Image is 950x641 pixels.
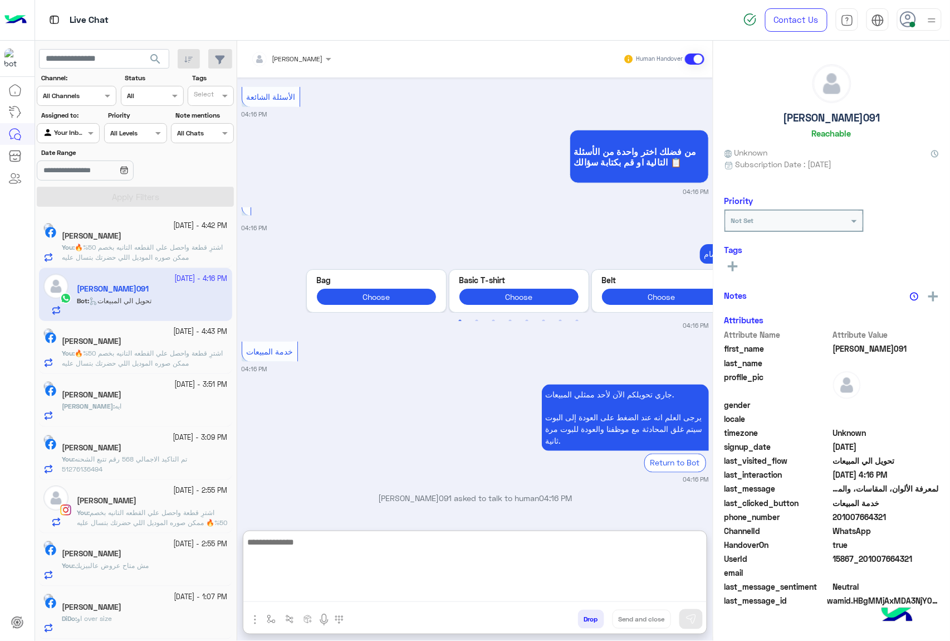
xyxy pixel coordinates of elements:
[45,439,56,450] img: Facebook
[299,610,317,628] button: create order
[833,329,939,341] span: Attribute Value
[683,187,709,196] small: 04:16 PM
[62,337,121,346] h5: محمد ابو شحاتة
[724,290,747,300] h6: Notes
[783,111,880,124] h5: [PERSON_NAME]091
[70,13,109,28] p: Live Chat
[724,553,831,565] span: UserId
[77,508,88,517] span: You
[538,315,549,327] button: 6 of 4
[683,321,709,330] small: 04:16 PM
[813,65,851,103] img: defaultAdmin.png
[246,347,293,356] span: خدمة المبيعات
[45,545,56,556] img: Facebook
[242,493,709,504] p: [PERSON_NAME]091 asked to talk to human
[192,89,214,102] div: Select
[43,328,53,338] img: picture
[174,327,228,337] small: [DATE] - 4:43 PM
[62,402,113,410] span: [PERSON_NAME]
[724,329,831,341] span: Attribute Name
[578,610,604,629] button: Drop
[833,567,939,579] span: null
[174,539,228,550] small: [DATE] - 2:55 PM
[724,539,831,551] span: HandoverOn
[602,289,721,305] button: Choose
[4,48,25,69] img: 713415422032625
[246,92,295,101] span: الأسئلة الشائعة
[174,221,228,231] small: [DATE] - 4:42 PM
[262,610,281,628] button: select flow
[115,402,121,410] span: ايه
[459,289,579,305] button: Choose
[724,371,831,397] span: profile_pic
[242,224,267,232] small: 04:16 PM
[4,8,27,32] img: Logo
[242,365,267,373] small: 04:16 PM
[62,603,121,612] h5: DiDo Osama
[77,496,136,506] h5: Adam Mohamed Nour
[724,315,764,325] h6: Attributes
[75,561,149,570] span: مش متاح عروض عالبيزيك
[43,594,53,604] img: picture
[62,614,77,623] b: :
[724,469,831,480] span: last_interaction
[685,614,697,625] img: send message
[724,525,831,537] span: ChannelId
[149,52,162,66] span: search
[43,485,68,511] img: defaultAdmin.png
[833,581,939,593] span: 0
[555,315,566,327] button: 7 of 4
[836,8,858,32] a: tab
[62,243,75,251] b: :
[272,55,323,63] span: [PERSON_NAME]
[724,455,831,467] span: last_visited_flow
[724,399,831,411] span: gender
[833,511,939,523] span: 201007664321
[77,508,90,517] b: :
[62,455,73,463] span: You
[248,613,262,627] img: send attachment
[636,55,683,64] small: Human Handover
[521,315,532,327] button: 5 of 4
[743,13,757,26] img: spinner
[43,435,53,445] img: picture
[43,541,53,551] img: picture
[833,539,939,551] span: true
[539,494,572,503] span: 04:16 PM
[765,8,827,32] a: Contact Us
[175,380,228,390] small: [DATE] - 3:51 PM
[833,525,939,537] span: 2
[41,110,99,120] label: Assigned to:
[833,469,939,480] span: 2025-09-24T13:16:57.316Z
[833,413,939,425] span: null
[47,13,61,27] img: tab
[285,615,294,624] img: Trigger scenario
[317,274,436,286] p: Bag
[335,615,344,624] img: make a call
[62,349,73,357] span: You
[317,289,436,305] button: Choose
[45,598,56,609] img: Facebook
[41,73,115,83] label: Channel:
[37,187,234,207] button: Apply Filters
[62,455,75,463] b: :
[724,427,831,439] span: timezone
[683,475,709,484] small: 04:16 PM
[827,595,939,606] span: wamid.HBgMMjAxMDA3NjY0MzIxFQIAEhggQUM0NTFDRjg4NkQ1RkIzMUI1NDgzN0I2NTYwMDVBRTMA
[724,497,831,509] span: last_clicked_button
[174,485,228,496] small: [DATE] - 2:55 PM
[192,73,233,83] label: Tags
[267,615,276,624] img: select flow
[724,567,831,579] span: email
[62,390,121,400] h5: Mohamed Zohair
[724,196,753,206] h6: Priority
[174,592,228,603] small: [DATE] - 1:07 PM
[45,385,56,396] img: Facebook
[45,332,56,343] img: Facebook
[303,615,312,624] img: create order
[736,158,832,170] span: Subscription Date : [DATE]
[833,371,861,399] img: defaultAdmin.png
[878,596,917,635] img: hulul-logo.png
[62,455,187,473] span: تم التاكيد الاجمالي 568 رقم تتبع الشحنه 51276136494
[571,315,582,327] button: 8 of 4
